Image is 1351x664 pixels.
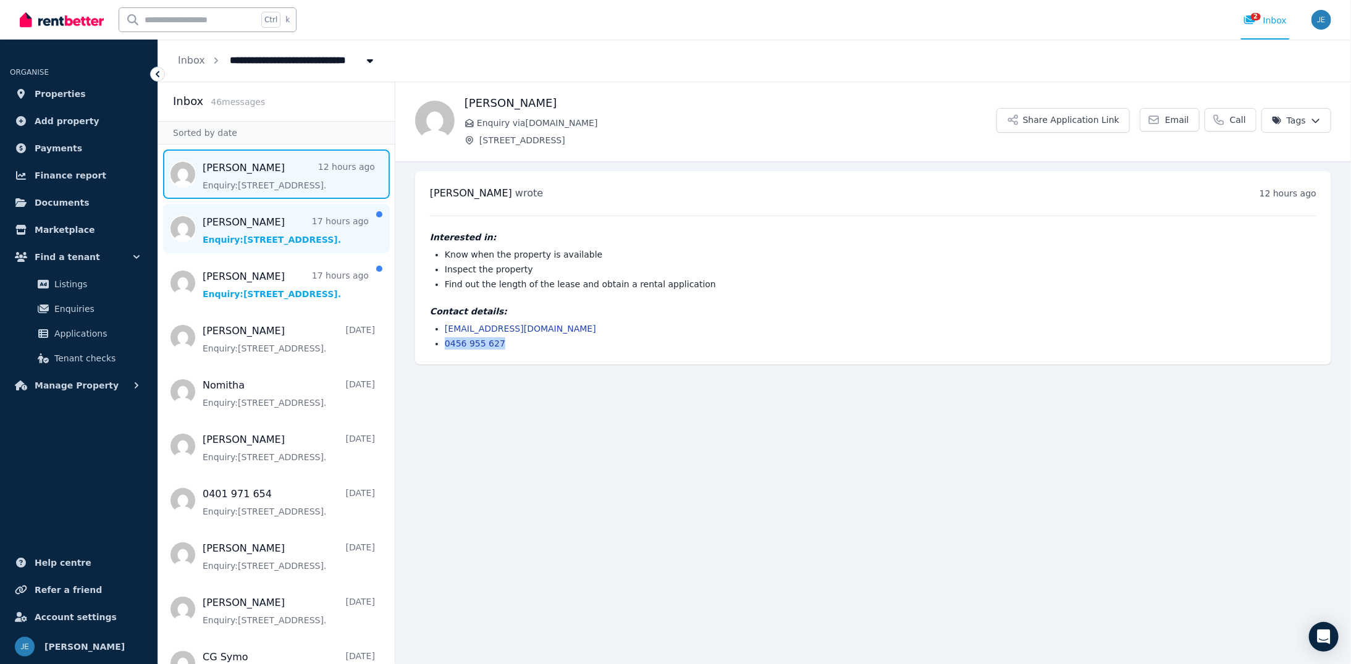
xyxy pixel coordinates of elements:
[203,324,375,355] a: [PERSON_NAME][DATE]Enquiry:[STREET_ADDRESS].
[1140,108,1200,132] a: Email
[158,121,395,145] div: Sorted by date
[203,161,375,191] a: [PERSON_NAME]12 hours agoEnquiry:[STREET_ADDRESS].
[54,351,138,366] span: Tenant checks
[10,190,148,215] a: Documents
[173,93,203,110] h2: Inbox
[10,163,148,188] a: Finance report
[158,40,396,82] nav: Breadcrumb
[203,487,375,518] a: 0401 971 654[DATE]Enquiry:[STREET_ADDRESS].
[10,136,148,161] a: Payments
[35,555,91,570] span: Help centre
[1251,13,1261,20] span: 2
[44,639,125,654] span: [PERSON_NAME]
[10,109,148,133] a: Add property
[15,346,143,371] a: Tenant checks
[35,222,95,237] span: Marketplace
[1260,188,1316,198] time: 12 hours ago
[35,141,82,156] span: Payments
[35,610,117,624] span: Account settings
[445,248,1316,261] li: Know when the property is available
[1205,108,1256,132] a: Call
[479,134,996,146] span: [STREET_ADDRESS]
[515,187,543,199] span: wrote
[10,82,148,106] a: Properties
[35,378,119,393] span: Manage Property
[445,278,1316,290] li: Find out the length of the lease and obtain a rental application
[1309,622,1339,652] div: Open Intercom Messenger
[15,637,35,657] img: Jeff
[35,114,99,128] span: Add property
[1261,108,1331,133] button: Tags
[1244,14,1287,27] div: Inbox
[35,86,86,101] span: Properties
[178,54,205,66] a: Inbox
[15,272,143,296] a: Listings
[211,97,265,107] span: 46 message s
[477,117,996,129] span: Enquiry via [DOMAIN_NAME]
[35,195,90,210] span: Documents
[415,101,455,140] img: Cayla Barlow
[203,595,375,626] a: [PERSON_NAME][DATE]Enquiry:[STREET_ADDRESS].
[10,373,148,398] button: Manage Property
[465,95,996,112] h1: [PERSON_NAME]
[203,378,375,409] a: Nomitha[DATE]Enquiry:[STREET_ADDRESS].
[203,432,375,463] a: [PERSON_NAME][DATE]Enquiry:[STREET_ADDRESS].
[1165,114,1189,126] span: Email
[15,296,143,321] a: Enquiries
[430,187,512,199] span: [PERSON_NAME]
[1230,114,1246,126] span: Call
[261,12,280,28] span: Ctrl
[54,326,138,341] span: Applications
[10,605,148,629] a: Account settings
[35,250,100,264] span: Find a tenant
[1272,114,1306,127] span: Tags
[10,550,148,575] a: Help centre
[54,277,138,292] span: Listings
[10,68,49,77] span: ORGANISE
[10,245,148,269] button: Find a tenant
[15,321,143,346] a: Applications
[10,578,148,602] a: Refer a friend
[445,324,596,334] a: [EMAIL_ADDRESS][DOMAIN_NAME]
[203,215,369,246] a: [PERSON_NAME]17 hours agoEnquiry:[STREET_ADDRESS].
[445,338,505,348] a: 0456 955 627
[54,301,138,316] span: Enquiries
[35,168,106,183] span: Finance report
[996,108,1130,133] button: Share Application Link
[430,231,1316,243] h4: Interested in:
[285,15,290,25] span: k
[10,217,148,242] a: Marketplace
[203,541,375,572] a: [PERSON_NAME][DATE]Enquiry:[STREET_ADDRESS].
[445,263,1316,275] li: Inspect the property
[203,269,369,300] a: [PERSON_NAME]17 hours agoEnquiry:[STREET_ADDRESS].
[35,582,102,597] span: Refer a friend
[430,305,1316,317] h4: Contact details:
[1311,10,1331,30] img: Jeff
[20,11,104,29] img: RentBetter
